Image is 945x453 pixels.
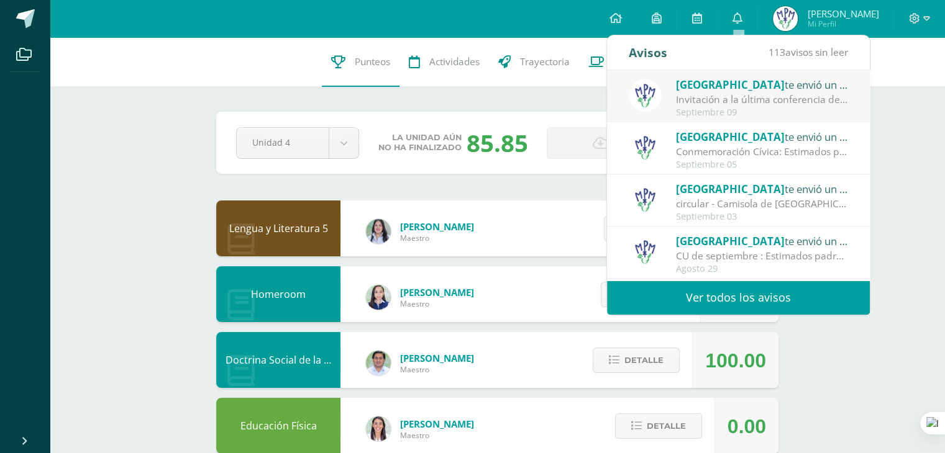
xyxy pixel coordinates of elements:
[400,298,474,309] span: Maestro
[676,181,849,197] div: te envió un aviso
[676,92,849,107] div: Invitación a la última conferencia del año: Estimados padres de familia: Con mucha alegría les in...
[647,415,686,437] span: Detalle
[807,7,879,20] span: [PERSON_NAME]
[607,280,870,315] a: Ver todos los avisos
[601,282,688,307] button: Detalle
[629,235,662,268] img: a3978fa95217fc78923840df5a445bcb.png
[676,264,849,274] div: Agosto 29
[769,45,848,59] span: avisos sin leer
[769,45,785,59] span: 113
[676,145,849,159] div: Conmemoración Cívica: Estimados padres de familia: Compartimos con ustedes información de la Conm...
[467,127,528,159] div: 85.85
[252,128,313,157] span: Unidad 4
[366,416,391,441] img: 68dbb99899dc55733cac1a14d9d2f825.png
[676,130,785,144] span: [GEOGRAPHIC_DATA]
[676,78,785,92] span: [GEOGRAPHIC_DATA]
[237,128,358,158] a: Unidad 4
[216,332,340,388] div: Doctrina Social de la Iglesia
[216,200,340,256] div: Lengua y Literatura 5
[676,76,849,92] div: te envió un aviso
[629,131,662,164] img: a3978fa95217fc78923840df5a445bcb.png
[676,182,785,196] span: [GEOGRAPHIC_DATA]
[378,133,462,153] span: La unidad aún no ha finalizado
[807,19,879,29] span: Mi Perfil
[593,348,680,373] button: Detalle
[216,266,340,322] div: Homeroom
[400,233,474,243] span: Maestro
[676,249,849,263] div: CU de septiembre : Estimados padres de familia: Les compartimos el CU del mes de septiembre. ¡Fel...
[629,35,667,70] div: Avisos
[489,37,579,87] a: Trayectoria
[366,285,391,310] img: 360951c6672e02766e5b7d72674f168c.png
[624,349,664,372] span: Detalle
[615,413,702,439] button: Detalle
[400,430,474,441] span: Maestro
[579,37,666,87] a: Contactos
[355,55,390,68] span: Punteos
[604,216,691,241] button: Detalle
[676,197,849,211] div: circular - Camisola de Guatemala: Estimados padres de familia: Compartimos con ustedes circular. ...
[629,79,662,112] img: a3978fa95217fc78923840df5a445bcb.png
[400,352,474,364] span: [PERSON_NAME]
[676,234,785,248] span: [GEOGRAPHIC_DATA]
[676,128,849,145] div: te envió un aviso
[366,351,391,375] img: f767cae2d037801592f2ba1a5db71a2a.png
[676,107,849,118] div: Septiembre 09
[400,364,474,375] span: Maestro
[400,286,474,298] span: [PERSON_NAME]
[400,220,474,233] span: [PERSON_NAME]
[676,159,849,170] div: Septiembre 05
[429,55,480,68] span: Actividades
[676,233,849,249] div: te envió un aviso
[399,37,489,87] a: Actividades
[400,418,474,430] span: [PERSON_NAME]
[705,333,766,388] div: 100.00
[676,212,849,222] div: Septiembre 03
[366,219,391,244] img: df6a3bad71d85cf97c4a6d1acf904499.png
[322,37,399,87] a: Punteos
[773,6,798,31] img: 99753301db488abef3517222e3f977fe.png
[520,55,570,68] span: Trayectoria
[629,183,662,216] img: a3978fa95217fc78923840df5a445bcb.png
